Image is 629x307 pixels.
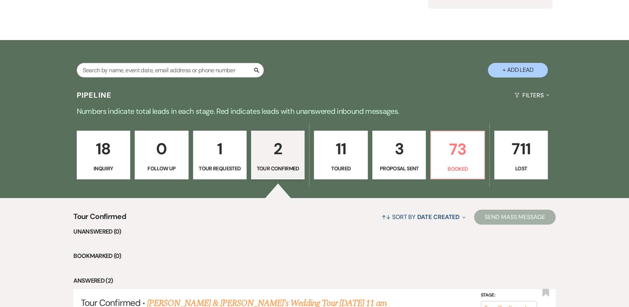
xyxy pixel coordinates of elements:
button: Send Mass Message [474,210,556,225]
a: 0Follow Up [135,131,188,179]
a: 73Booked [430,131,485,179]
li: Bookmarked (0) [73,251,556,261]
p: 11 [319,136,363,161]
a: 3Proposal Sent [372,131,426,179]
p: Inquiry [82,164,125,173]
li: Answered (2) [73,276,556,286]
p: Numbers indicate total leads in each stage. Red indicates leads with unanswered inbound messages. [45,105,584,117]
input: Search by name, event date, email address or phone number [77,63,264,77]
button: Filters [512,85,552,105]
li: Unanswered (0) [73,227,556,237]
p: 2 [256,136,300,161]
a: 11Toured [314,131,367,179]
a: 1Tour Requested [193,131,247,179]
a: 18Inquiry [77,131,130,179]
a: 2Tour Confirmed [251,131,305,179]
span: Tour Confirmed [73,211,126,227]
span: Date Created [417,213,459,221]
p: Proposal Sent [377,164,421,173]
h3: Pipeline [77,90,112,100]
p: 1 [198,136,242,161]
p: 18 [82,136,125,161]
p: 3 [377,136,421,161]
p: Toured [319,164,363,173]
p: Tour Confirmed [256,164,300,173]
p: 711 [499,136,543,161]
label: Stage: [481,291,537,300]
button: + Add Lead [488,63,548,77]
button: Sort By Date Created [379,207,468,227]
p: Follow Up [140,164,183,173]
p: 73 [436,137,479,162]
a: 711Lost [494,131,548,179]
p: 0 [140,136,183,161]
p: Tour Requested [198,164,242,173]
p: Lost [499,164,543,173]
span: ↑↓ [382,213,391,221]
p: Booked [436,165,479,173]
